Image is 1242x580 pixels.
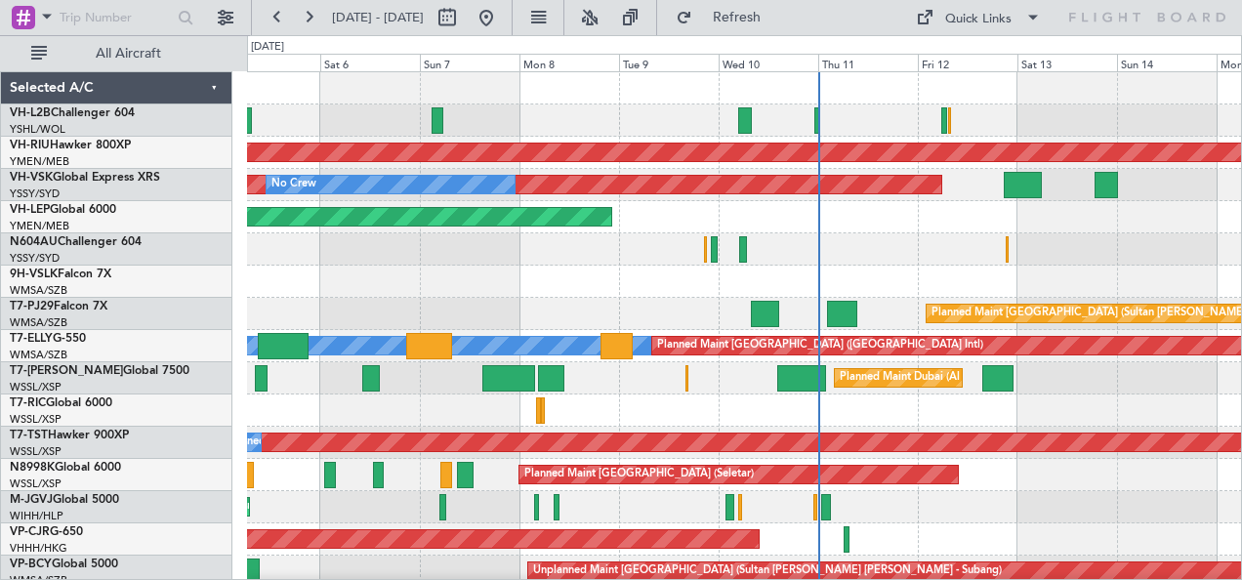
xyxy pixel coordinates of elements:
span: T7-TST [10,430,48,441]
div: Planned Maint [GEOGRAPHIC_DATA] ([GEOGRAPHIC_DATA] Intl) [657,331,983,360]
a: M-JGVJGlobal 5000 [10,494,119,506]
div: Sun 7 [420,54,519,71]
a: WSSL/XSP [10,476,62,491]
div: Thu 11 [818,54,918,71]
a: T7-TSTHawker 900XP [10,430,129,441]
div: Sun 14 [1117,54,1217,71]
a: WMSA/SZB [10,283,67,298]
a: T7-[PERSON_NAME]Global 7500 [10,365,189,377]
span: T7-PJ29 [10,301,54,312]
a: YSSY/SYD [10,186,60,201]
a: VH-LEPGlobal 6000 [10,204,116,216]
div: Sat 6 [320,54,420,71]
span: All Aircraft [51,47,206,61]
span: N604AU [10,236,58,248]
span: 9H-VSLK [10,269,58,280]
a: VH-VSKGlobal Express XRS [10,172,160,184]
a: VH-RIUHawker 800XP [10,140,131,151]
button: All Aircraft [21,38,212,69]
span: T7-RIC [10,397,46,409]
a: VP-BCYGlobal 5000 [10,559,118,570]
button: Refresh [667,2,784,33]
div: Planned Maint Dubai (Al Maktoum Intl) [840,363,1032,393]
span: VH-LEP [10,204,50,216]
a: YMEN/MEB [10,154,69,169]
span: M-JGVJ [10,494,53,506]
a: WSSL/XSP [10,412,62,427]
a: VP-CJRG-650 [10,526,83,538]
a: T7-RICGlobal 6000 [10,397,112,409]
span: [DATE] - [DATE] [332,9,424,26]
a: N604AUChallenger 604 [10,236,142,248]
div: Planned Maint [GEOGRAPHIC_DATA] (Seletar) [524,460,754,489]
a: T7-ELLYG-550 [10,333,86,345]
a: VHHH/HKG [10,541,67,556]
a: N8998KGlobal 6000 [10,462,121,474]
a: 9H-VSLKFalcon 7X [10,269,111,280]
span: VH-VSK [10,172,53,184]
div: Wed 10 [719,54,818,71]
span: T7-ELLY [10,333,53,345]
button: Quick Links [906,2,1051,33]
div: Mon 8 [519,54,619,71]
div: Tue 9 [619,54,719,71]
a: T7-PJ29Falcon 7X [10,301,107,312]
div: [DATE] [251,39,284,56]
div: Sat 13 [1017,54,1117,71]
a: YMEN/MEB [10,219,69,233]
span: T7-[PERSON_NAME] [10,365,123,377]
a: WIHH/HLP [10,509,63,523]
span: VP-CJR [10,526,50,538]
div: No Crew [271,170,316,199]
span: N8998K [10,462,55,474]
span: VP-BCY [10,559,52,570]
div: Fri 5 [221,54,320,71]
span: Refresh [696,11,778,24]
div: Fri 12 [918,54,1017,71]
span: VH-RIU [10,140,50,151]
a: VH-L2BChallenger 604 [10,107,135,119]
input: Trip Number [60,3,172,32]
a: WMSA/SZB [10,315,67,330]
div: Quick Links [945,10,1012,29]
a: YSSY/SYD [10,251,60,266]
a: WSSL/XSP [10,380,62,394]
span: VH-L2B [10,107,51,119]
a: YSHL/WOL [10,122,65,137]
a: WMSA/SZB [10,348,67,362]
a: WSSL/XSP [10,444,62,459]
